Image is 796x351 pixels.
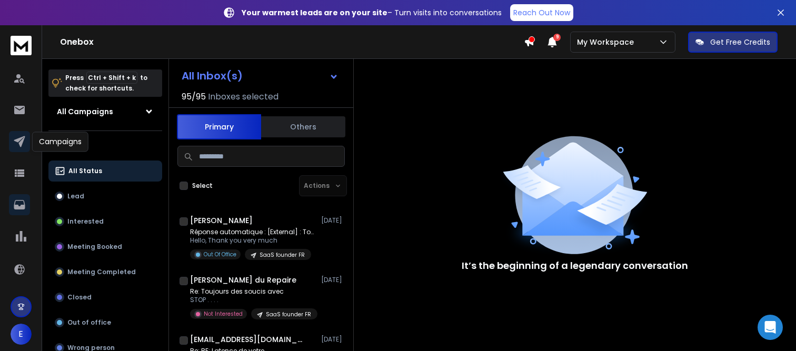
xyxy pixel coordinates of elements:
[48,262,162,283] button: Meeting Completed
[190,275,296,285] h1: [PERSON_NAME] du Repaire
[57,106,113,117] h1: All Campaigns
[190,228,316,236] p: Réponse automatique : [External] : Toujours
[266,310,311,318] p: SaaS founder FR
[513,7,570,18] p: Reach Out Now
[86,72,137,84] span: Ctrl + Shift + k
[32,132,88,152] div: Campaigns
[321,216,345,225] p: [DATE]
[190,236,316,245] p: Hello, Thank you very much
[11,324,32,345] button: E
[208,91,278,103] h3: Inboxes selected
[67,217,104,226] p: Interested
[242,7,387,18] strong: Your warmest leads are on your site
[67,293,92,302] p: Closed
[48,139,162,154] h3: Filters
[11,36,32,55] img: logo
[48,186,162,207] button: Lead
[204,310,243,318] p: Not Interested
[321,276,345,284] p: [DATE]
[510,4,573,21] a: Reach Out Now
[177,114,261,139] button: Primary
[48,287,162,308] button: Closed
[67,318,111,327] p: Out of office
[204,250,236,258] p: Out Of Office
[68,167,102,175] p: All Status
[190,296,316,304] p: STOP . . . .
[462,258,688,273] p: It’s the beginning of a legendary conversation
[758,315,783,340] div: Open Intercom Messenger
[67,243,122,251] p: Meeting Booked
[261,115,345,138] button: Others
[321,335,345,344] p: [DATE]
[553,34,561,41] span: 9
[65,73,147,94] p: Press to check for shortcuts.
[242,7,502,18] p: – Turn visits into conversations
[190,215,253,226] h1: [PERSON_NAME]
[48,161,162,182] button: All Status
[710,37,770,47] p: Get Free Credits
[260,251,305,259] p: SaaS founder FR
[192,182,213,190] label: Select
[48,101,162,122] button: All Campaigns
[67,192,84,200] p: Lead
[48,211,162,232] button: Interested
[190,334,306,345] h1: [EMAIL_ADDRESS][DOMAIN_NAME]
[190,287,316,296] p: Re: Toujours des soucis avec
[182,71,243,81] h1: All Inbox(s)
[577,37,638,47] p: My Workspace
[182,91,206,103] span: 95 / 95
[60,36,524,48] h1: Onebox
[173,65,347,86] button: All Inbox(s)
[688,32,778,53] button: Get Free Credits
[48,312,162,333] button: Out of office
[48,236,162,257] button: Meeting Booked
[67,268,136,276] p: Meeting Completed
